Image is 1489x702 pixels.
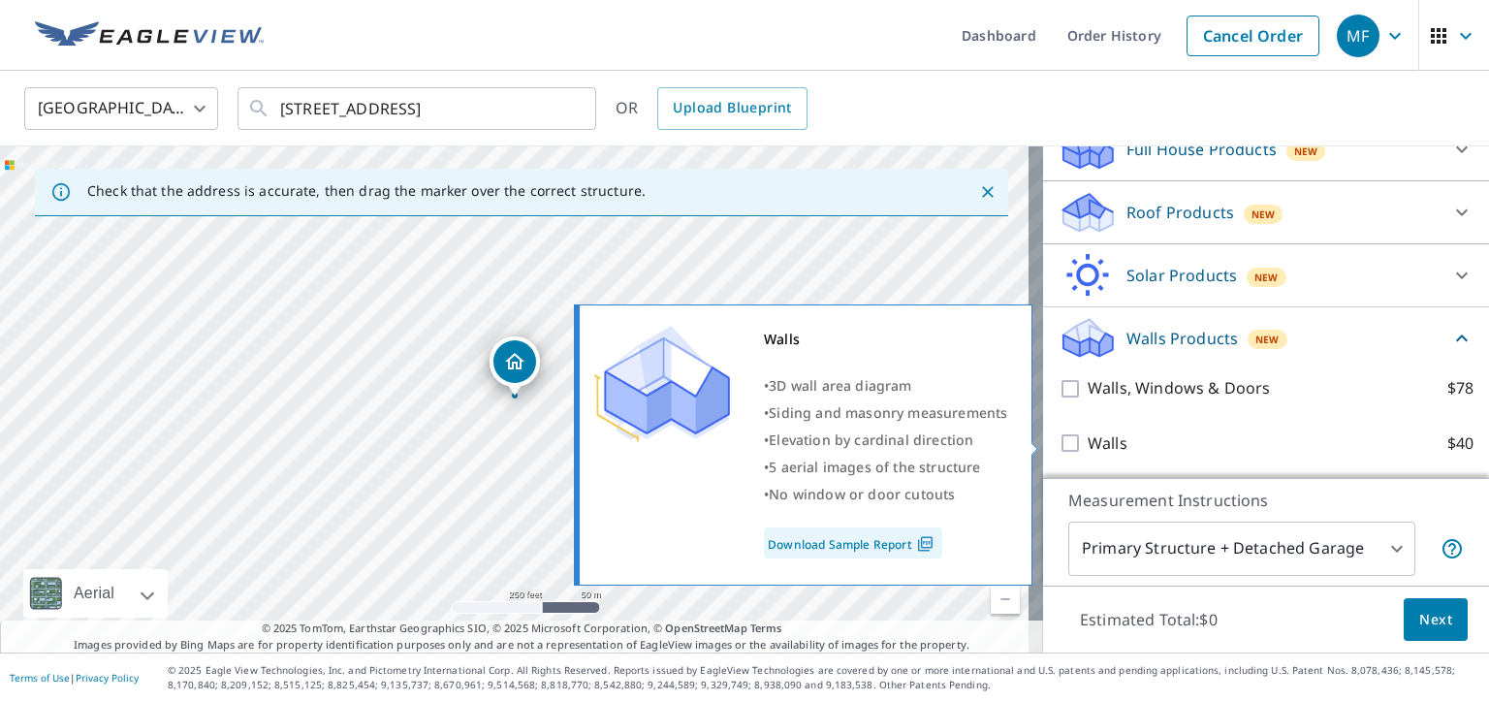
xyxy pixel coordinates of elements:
span: 5 aerial images of the structure [769,458,980,476]
span: Siding and masonry measurements [769,403,1007,422]
span: New [1251,207,1276,222]
p: © 2025 Eagle View Technologies, Inc. and Pictometry International Corp. All Rights Reserved. Repo... [168,663,1479,692]
p: Walls [1088,431,1127,456]
div: • [764,399,1007,427]
span: New [1294,144,1318,159]
img: Premium [594,326,730,442]
span: New [1254,270,1279,285]
button: Next [1404,598,1468,642]
span: 3D wall area diagram [769,376,911,395]
img: Pdf Icon [912,535,938,553]
div: Walls [764,326,1007,353]
div: OR [616,87,808,130]
div: Full House ProductsNew [1059,126,1473,173]
input: Search by address or latitude-longitude [280,81,556,136]
p: Estimated Total: $0 [1064,598,1233,641]
div: Solar ProductsNew [1059,252,1473,299]
div: MF [1337,15,1379,57]
div: [GEOGRAPHIC_DATA] [24,81,218,136]
p: $40 [1447,431,1473,456]
a: Cancel Order [1187,16,1319,56]
p: Walls, Windows & Doors [1088,376,1270,400]
span: © 2025 TomTom, Earthstar Geographics SIO, © 2025 Microsoft Corporation, © [262,621,782,637]
p: Walls Products [1126,327,1238,350]
p: Solar Products [1126,264,1237,287]
span: No window or door cutouts [769,485,955,503]
div: Roof ProductsNew [1059,189,1473,236]
a: OpenStreetMap [665,621,746,635]
a: Upload Blueprint [657,87,807,130]
p: Measurement Instructions [1068,489,1464,512]
p: Check that the address is accurate, then drag the marker over the correct structure. [87,182,646,200]
a: Current Level 17, Zoom Out [991,585,1020,614]
div: Aerial [23,569,168,618]
p: Full House Products [1126,138,1277,161]
div: Walls ProductsNew [1059,315,1473,361]
div: • [764,454,1007,481]
div: • [764,372,1007,399]
div: Primary Structure + Detached Garage [1068,522,1415,576]
img: EV Logo [35,21,264,50]
span: Your report will include the primary structure and a detached garage if one exists. [1441,537,1464,560]
p: $78 [1447,376,1473,400]
p: Roof Products [1126,201,1234,224]
p: | [10,672,139,684]
span: Upload Blueprint [673,96,791,120]
div: • [764,481,1007,508]
a: Terms of Use [10,671,70,685]
div: • [764,427,1007,454]
span: Next [1419,608,1452,632]
span: New [1255,332,1280,347]
button: Close [975,179,1000,205]
div: Dropped pin, building 1, Residential property, 1656 NW 118th Ct Portland, OR 97229 [490,336,540,397]
a: Terms [750,621,782,635]
div: Aerial [68,569,120,618]
a: Download Sample Report [764,527,942,558]
span: Elevation by cardinal direction [769,431,973,449]
a: Privacy Policy [76,671,139,685]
